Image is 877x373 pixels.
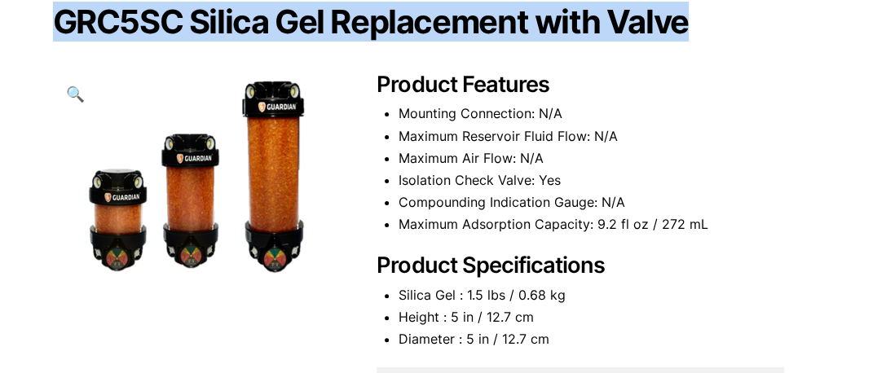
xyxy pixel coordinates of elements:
[399,147,825,169] li: Maximum Air Flow: N/A
[53,72,98,116] a: View full-screen image gallery
[66,85,85,103] span: 🔍
[399,169,825,191] li: Isolation Check Valve: Yes
[53,5,825,39] h1: GRC5SC Silica Gel Replacement with Valve
[399,328,825,350] li: Diameter : 5 in / 12.7 cm
[399,103,825,125] li: Mounting Connection: N/A
[377,252,824,279] h2: Product Specifications
[399,125,825,147] li: Maximum Reservoir Fluid Flow: N/A
[399,213,825,235] li: Maximum Adsorption Capacity: 9.2 fl oz / 272 mL
[377,72,824,99] h2: Product Features
[399,306,825,328] li: Height : 5 in / 12.7 cm
[53,72,333,285] img: GRC5SC Silica Gel Replacement with Valve
[399,191,825,213] li: Compounding Indication Gauge: N/A
[399,284,825,306] li: Silica Gel : 1.5 lbs / 0.68 kg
